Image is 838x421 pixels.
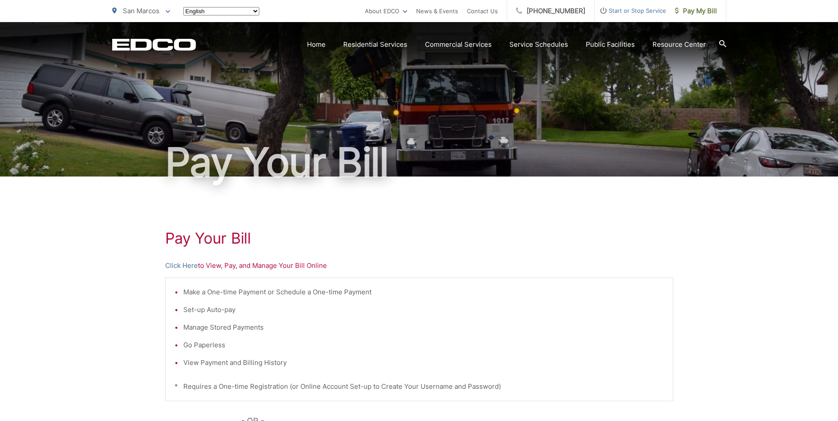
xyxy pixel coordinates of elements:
[123,7,159,15] span: San Marcos
[183,340,664,350] li: Go Paperless
[183,7,259,15] select: Select a language
[183,357,664,368] li: View Payment and Billing History
[183,322,664,333] li: Manage Stored Payments
[652,39,706,50] a: Resource Center
[343,39,407,50] a: Residential Services
[467,6,498,16] a: Contact Us
[112,140,726,184] h1: Pay Your Bill
[307,39,326,50] a: Home
[509,39,568,50] a: Service Schedules
[586,39,635,50] a: Public Facilities
[165,260,198,271] a: Click Here
[183,287,664,297] li: Make a One-time Payment or Schedule a One-time Payment
[425,39,492,50] a: Commercial Services
[416,6,458,16] a: News & Events
[675,6,717,16] span: Pay My Bill
[365,6,407,16] a: About EDCO
[174,381,664,392] p: * Requires a One-time Registration (or Online Account Set-up to Create Your Username and Password)
[165,260,673,271] p: to View, Pay, and Manage Your Bill Online
[183,304,664,315] li: Set-up Auto-pay
[165,229,673,247] h1: Pay Your Bill
[112,38,196,51] a: EDCD logo. Return to the homepage.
